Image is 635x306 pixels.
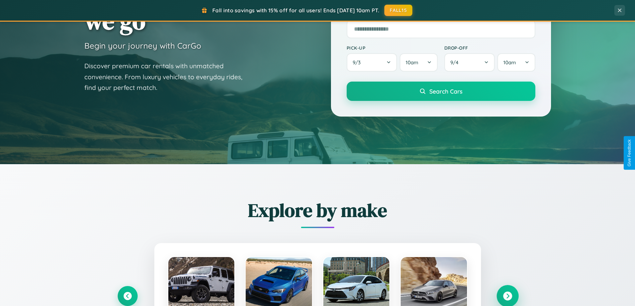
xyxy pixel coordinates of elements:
[384,5,412,16] button: FALL15
[444,53,495,72] button: 9/4
[627,140,632,166] div: Give Feedback
[503,59,516,66] span: 10am
[212,7,379,14] span: Fall into savings with 15% off for all users! Ends [DATE] 10am PT.
[400,53,437,72] button: 10am
[347,82,535,101] button: Search Cars
[429,88,462,95] span: Search Cars
[353,59,364,66] span: 9 / 3
[497,53,535,72] button: 10am
[84,61,251,93] p: Discover premium car rentals with unmatched convenience. From luxury vehicles to everyday rides, ...
[347,53,397,72] button: 9/3
[450,59,462,66] span: 9 / 4
[118,197,518,223] h2: Explore by make
[444,45,535,51] label: Drop-off
[347,45,438,51] label: Pick-up
[406,59,418,66] span: 10am
[84,41,201,51] h3: Begin your journey with CarGo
